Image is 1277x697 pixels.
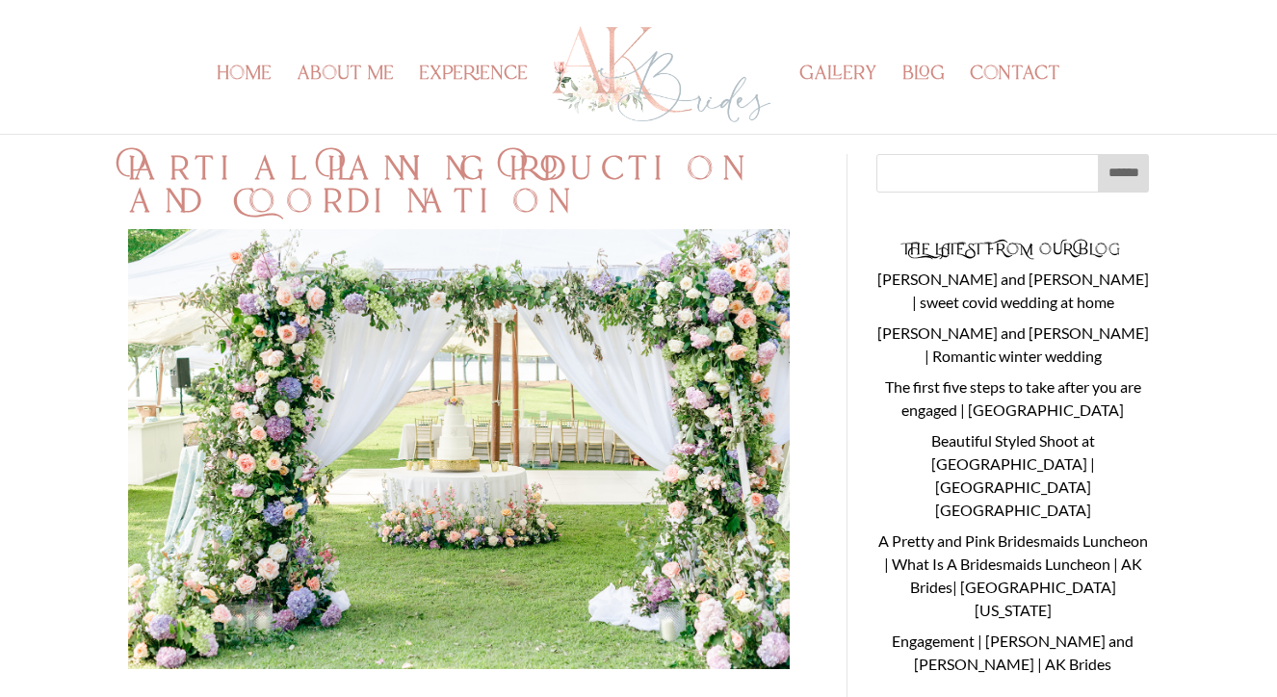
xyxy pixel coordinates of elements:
[878,531,1148,619] a: A Pretty and Pink Bridesmaids Luncheon | What Is A Bridesmaids Luncheon | AK Brides| [GEOGRAPHIC_...
[931,431,1095,519] a: Beautiful Styled Shoot at [GEOGRAPHIC_DATA] | [GEOGRAPHIC_DATA] [GEOGRAPHIC_DATA]
[876,243,1150,268] h4: The Latest from Our Blog
[799,67,877,134] a: gallery
[885,377,1141,419] a: The first five steps to take after you are engaged | [GEOGRAPHIC_DATA]
[128,154,791,229] h2: Partial Planning Production and Coordination
[419,67,528,134] a: experience
[902,67,945,134] a: blog
[217,67,272,134] a: home
[297,67,394,134] a: about me
[877,270,1149,311] a: [PERSON_NAME] and [PERSON_NAME] | sweet covid wedding at home
[970,67,1060,134] a: contact
[549,21,773,128] img: Los Angeles Wedding Planner - AK Brides
[877,323,1149,365] a: [PERSON_NAME] and [PERSON_NAME] | Romantic winter wedding
[892,632,1134,673] a: Engagement | [PERSON_NAME] and [PERSON_NAME] | AK Brides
